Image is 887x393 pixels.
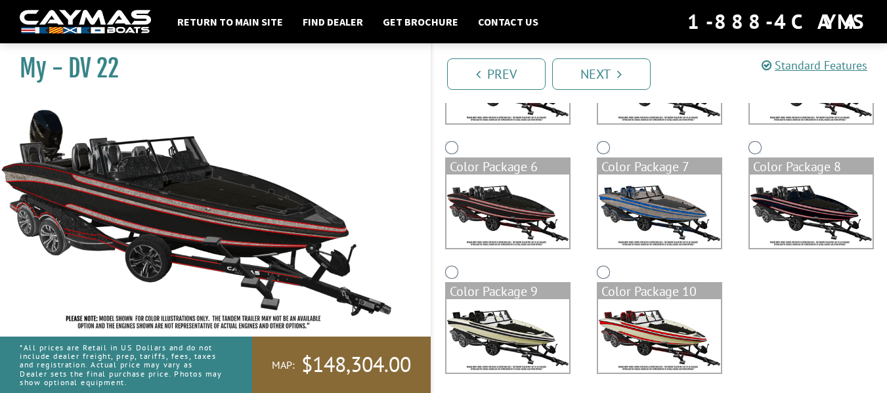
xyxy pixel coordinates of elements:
[272,358,295,372] span: MAP:
[171,13,290,30] a: Return to main site
[762,58,867,73] a: Standard Features
[20,54,398,83] h1: My - DV 22
[301,351,411,379] span: $148,304.00
[376,13,465,30] a: Get Brochure
[447,58,546,90] a: Prev
[598,175,721,248] img: color_package_368.png
[598,283,721,299] div: Color Package 10
[296,13,370,30] a: Find Dealer
[750,175,873,248] img: color_package_369.png
[598,299,721,373] img: color_package_371.png
[750,159,873,175] div: Color Package 8
[252,337,431,393] a: MAP:$148,304.00
[20,337,223,393] p: *All prices are Retail in US Dollars and do not include dealer freight, prep, tariffs, fees, taxe...
[598,159,721,175] div: Color Package 7
[446,175,569,248] img: color_package_367.png
[687,7,867,36] div: 1-888-4CAYMAS
[552,58,651,90] a: Next
[471,13,545,30] a: Contact Us
[20,10,151,34] img: white-logo-c9c8dbefe5ff5ceceb0f0178aa75bf4bb51f6bca0971e226c86eb53dfe498488.png
[446,299,569,373] img: color_package_370.png
[446,159,569,175] div: Color Package 6
[446,283,569,299] div: Color Package 9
